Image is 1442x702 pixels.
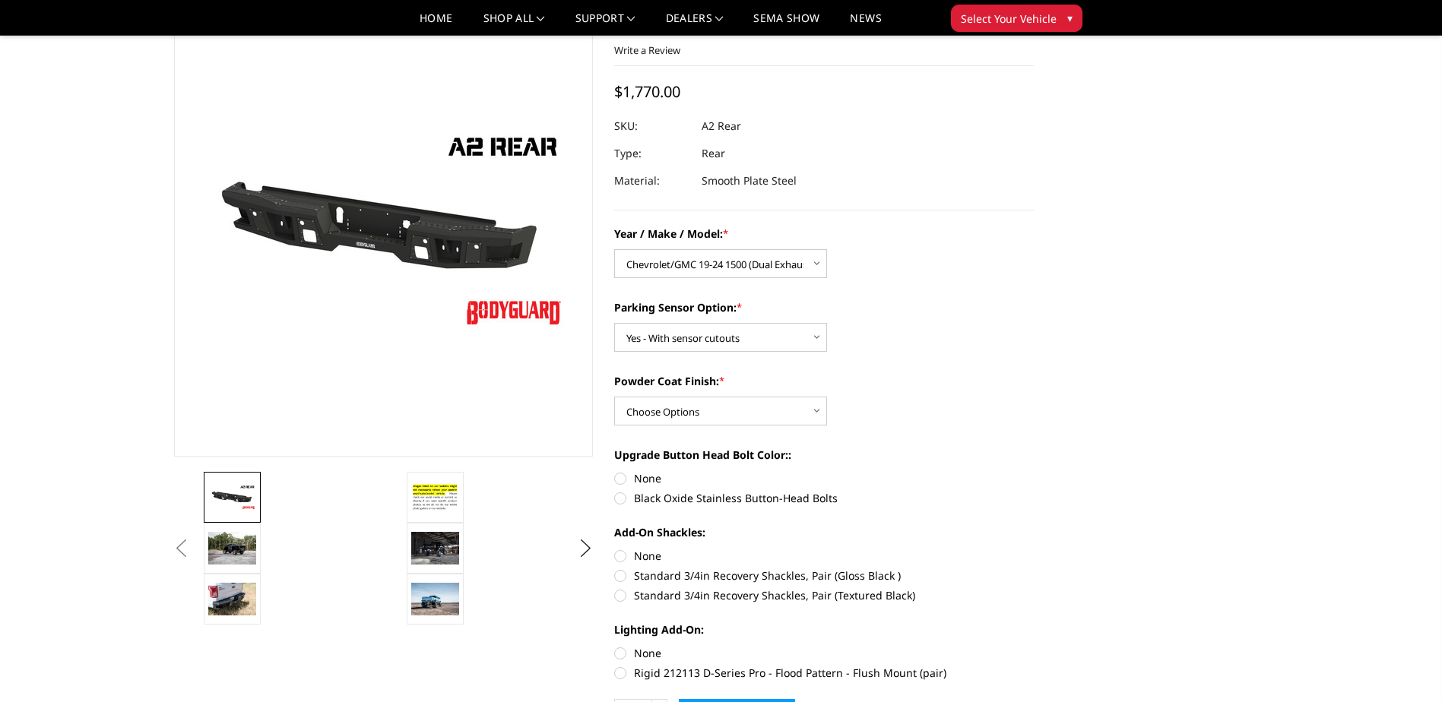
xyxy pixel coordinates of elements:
a: A2 Series - Rear Bumper [174,1,594,457]
label: Year / Make / Model: [614,226,1034,242]
label: None [614,645,1034,661]
a: shop all [483,13,545,35]
label: Upgrade Button Head Bolt Color:: [614,447,1034,463]
img: A2 Series - Rear Bumper [208,583,256,615]
label: None [614,548,1034,564]
dd: Smooth Plate Steel [702,167,797,194]
label: Standard 3/4in Recovery Shackles, Pair (Textured Black) [614,587,1034,603]
button: Next [574,537,597,560]
button: Select Your Vehicle [951,5,1082,32]
label: Parking Sensor Option: [614,299,1034,315]
a: SEMA Show [753,13,819,35]
dt: SKU: [614,112,690,140]
label: None [614,470,1034,486]
a: News [850,13,881,35]
label: Powder Coat Finish: [614,373,1034,389]
span: ▾ [1067,10,1073,26]
dd: A2 Rear [702,112,741,140]
label: Standard 3/4in Recovery Shackles, Pair (Gloss Black ) [614,568,1034,583]
label: Add-On Shackles: [614,524,1034,540]
a: Write a Review [614,43,680,57]
button: Previous [170,537,193,560]
img: A2 Series - Rear Bumper [208,532,256,564]
dt: Type: [614,140,690,167]
label: Black Oxide Stainless Button-Head Bolts [614,490,1034,506]
a: Dealers [666,13,724,35]
dd: Rear [702,140,725,167]
img: A2 Series - Rear Bumper [411,481,459,514]
iframe: Chat Widget [1366,629,1442,702]
dt: Material: [614,167,690,194]
label: Lighting Add-On: [614,621,1034,637]
span: $1,770.00 [614,81,680,102]
label: Rigid 212113 D-Series Pro - Flood Pattern - Flush Mount (pair) [614,665,1034,681]
img: A2 Series - Rear Bumper [411,532,459,564]
img: A2 Series - Rear Bumper [411,583,459,615]
span: Select Your Vehicle [961,11,1057,27]
a: Home [420,13,452,35]
a: Support [575,13,635,35]
img: A2 Series - Rear Bumper [208,484,256,511]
